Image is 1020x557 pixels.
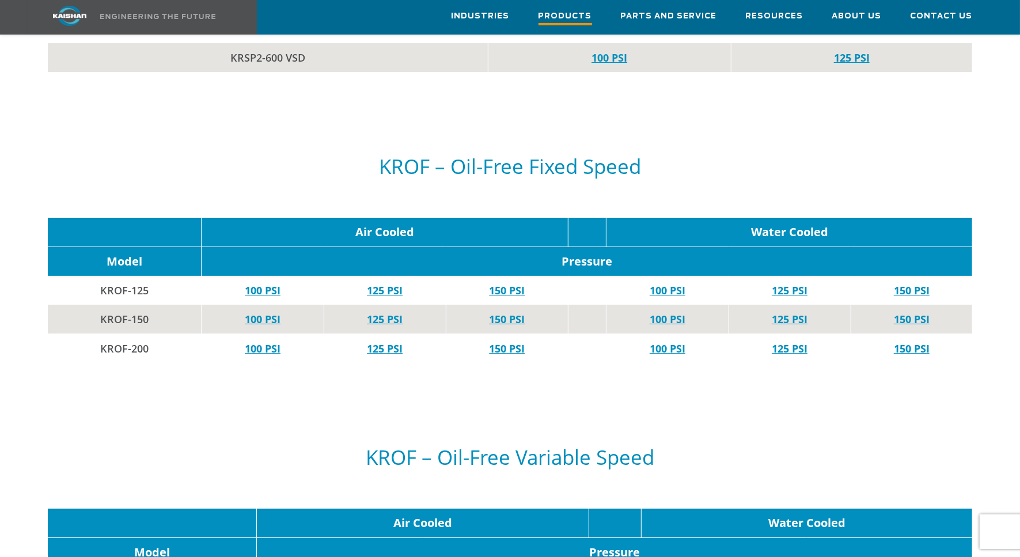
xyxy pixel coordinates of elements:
[452,1,510,32] a: Industries
[650,342,685,355] a: 100 PSI
[894,312,930,326] a: 150 PSI
[367,312,403,326] a: 125 PSI
[650,312,685,326] a: 100 PSI
[367,283,403,297] a: 125 PSI
[911,10,973,23] span: Contact Us
[48,305,202,334] td: KROF-150
[48,43,488,73] td: KRSP2-600 VSD
[48,247,202,276] td: Model
[48,276,202,305] td: KROF-125
[367,342,403,355] a: 125 PSI
[832,1,882,32] a: About Us
[621,1,717,32] a: Parts and Service
[202,218,568,247] td: Air Cooled
[746,10,803,23] span: Resources
[48,334,202,363] td: KROF-200
[539,10,592,25] span: Products
[245,342,280,355] a: 100 PSI
[26,6,113,26] img: kaishan logo
[834,51,870,65] a: 125 PSI
[48,156,972,177] h5: KROF – Oil-Free Fixed Speed
[48,446,972,468] h5: KROF – Oil-Free Variable Speed
[894,283,930,297] a: 150 PSI
[245,312,280,326] a: 100 PSI
[257,509,589,538] td: Air Cooled
[641,509,972,538] td: Water Cooled
[606,218,972,247] td: Water Cooled
[746,1,803,32] a: Resources
[245,283,280,297] a: 100 PSI
[772,283,807,297] a: 125 PSI
[832,10,882,23] span: About Us
[911,1,973,32] a: Contact Us
[489,342,525,355] a: 150 PSI
[894,342,930,355] a: 150 PSI
[452,10,510,23] span: Industries
[650,283,685,297] a: 100 PSI
[772,342,807,355] a: 125 PSI
[539,1,592,34] a: Products
[591,51,627,65] a: 100 PSI
[772,312,807,326] a: 125 PSI
[202,247,972,276] td: Pressure
[100,14,215,19] img: Engineering the future
[489,312,525,326] a: 150 PSI
[621,10,717,23] span: Parts and Service
[489,283,525,297] a: 150 PSI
